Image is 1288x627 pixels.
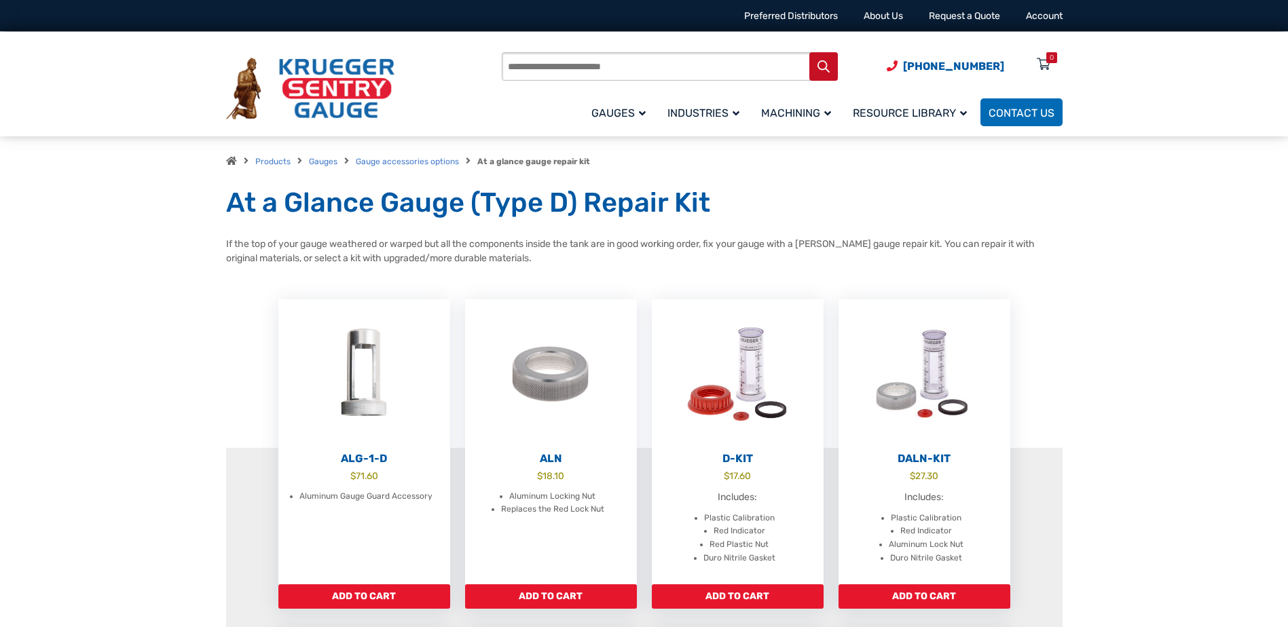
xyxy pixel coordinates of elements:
[753,96,845,128] a: Machining
[278,584,450,609] a: Add to cart: “ALG-1-D”
[226,237,1063,265] p: If the top of your gauge weathered or warped but all the components inside the tank are in good w...
[891,512,961,525] li: Plastic Calibration
[226,186,1063,220] h1: At a Glance Gauge (Type D) Repair Kit
[537,470,542,481] span: $
[356,157,459,166] a: Gauge accessories options
[839,299,1010,449] img: DALN-Kit
[864,10,903,22] a: About Us
[465,584,637,609] a: Add to cart: “ALN”
[853,107,967,119] span: Resource Library
[652,299,824,584] a: D-Kit $17.60 Includes: Plastic Calibration Red Indicator Red Plastic Nut Duro Nitrile Gasket
[989,107,1054,119] span: Contact Us
[710,538,769,552] li: Red Plastic Nut
[910,470,938,481] bdi: 27.30
[845,96,980,128] a: Resource Library
[255,157,291,166] a: Products
[903,60,1004,73] span: [PHONE_NUMBER]
[889,538,963,552] li: Aluminum Lock Nut
[583,96,659,128] a: Gauges
[714,525,765,538] li: Red Indicator
[665,490,810,505] p: Includes:
[980,98,1063,126] a: Contact Us
[465,299,637,449] img: ALN
[744,10,838,22] a: Preferred Distributors
[501,503,604,516] li: Replaces the Red Lock Nut
[659,96,753,128] a: Industries
[652,299,824,449] img: D-Kit
[839,452,1010,465] h2: DALN-Kit
[278,452,450,465] h2: ALG-1-D
[278,299,450,449] img: ALG-OF
[309,157,337,166] a: Gauges
[537,470,564,481] bdi: 18.10
[667,107,739,119] span: Industries
[652,584,824,609] a: Add to cart: “D-Kit”
[226,58,394,120] img: Krueger Sentry Gauge
[465,299,637,584] a: ALN $18.10 Aluminum Locking Nut Replaces the Red Lock Nut
[929,10,1000,22] a: Request a Quote
[852,490,997,505] p: Includes:
[703,552,775,565] li: Duro Nitrile Gasket
[839,584,1010,609] a: Add to cart: “DALN-Kit”
[887,58,1004,75] a: Phone Number (920) 434-8860
[1050,52,1054,63] div: 0
[350,470,378,481] bdi: 71.60
[652,452,824,465] h2: D-Kit
[724,470,729,481] span: $
[350,470,356,481] span: $
[465,452,637,465] h2: ALN
[704,512,775,525] li: Plastic Calibration
[839,299,1010,584] a: DALN-Kit $27.30 Includes: Plastic Calibration Red Indicator Aluminum Lock Nut Duro Nitrile Gasket
[278,299,450,584] a: ALG-1-D $71.60 Aluminum Gauge Guard Accessory
[910,470,915,481] span: $
[900,525,952,538] li: Red Indicator
[890,552,962,565] li: Duro Nitrile Gasket
[724,470,751,481] bdi: 17.60
[299,490,433,503] li: Aluminum Gauge Guard Accessory
[591,107,646,119] span: Gauges
[509,490,595,503] li: Aluminum Locking Nut
[477,157,590,166] strong: At a glance gauge repair kit
[1026,10,1063,22] a: Account
[761,107,831,119] span: Machining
